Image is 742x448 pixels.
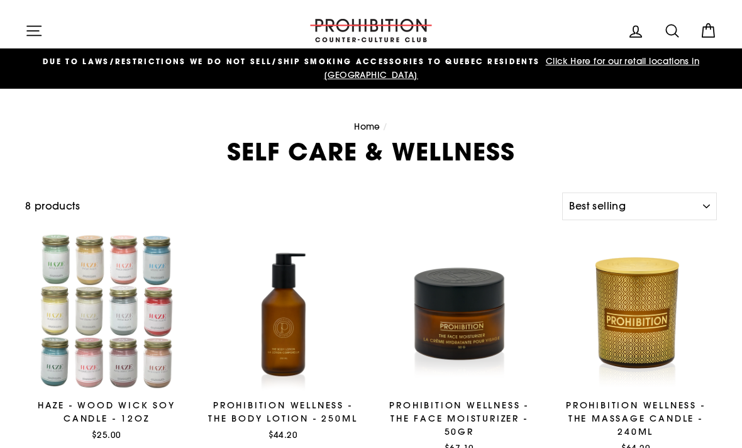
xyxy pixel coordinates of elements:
nav: breadcrumbs [25,120,717,134]
span: / [383,121,387,132]
div: $44.20 [202,428,365,441]
div: $25.00 [25,428,188,441]
h1: SELF CARE & WELLNESS [25,140,717,164]
span: DUE TO LAWS/restrictions WE DO NOT SELL/SHIP SMOKING ACCESSORIES to qUEBEC RESIDENTS [43,56,540,67]
div: Prohibition Wellness - The Massage Candle - 240ML [555,399,717,439]
a: Home [354,121,380,132]
span: Click Here for our retail locations in [GEOGRAPHIC_DATA] [324,55,699,81]
div: Prohibition Wellness - The Body Lotion - 250ML [202,399,365,425]
div: Prohibition Wellness - The Face Moisturizer - 50GR [378,399,541,439]
div: 8 products [25,198,558,215]
a: DUE TO LAWS/restrictions WE DO NOT SELL/SHIP SMOKING ACCESSORIES to qUEBEC RESIDENTS Click Here f... [28,55,714,82]
img: PROHIBITION COUNTER-CULTURE CLUB [308,19,434,42]
a: Prohibition Wellness - The Body Lotion - 250ML$44.20 [202,230,365,445]
div: Haze - Wood Wick Soy Candle - 12oz [25,399,188,425]
a: Haze - Wood Wick Soy Candle - 12oz$25.00 [25,230,188,445]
